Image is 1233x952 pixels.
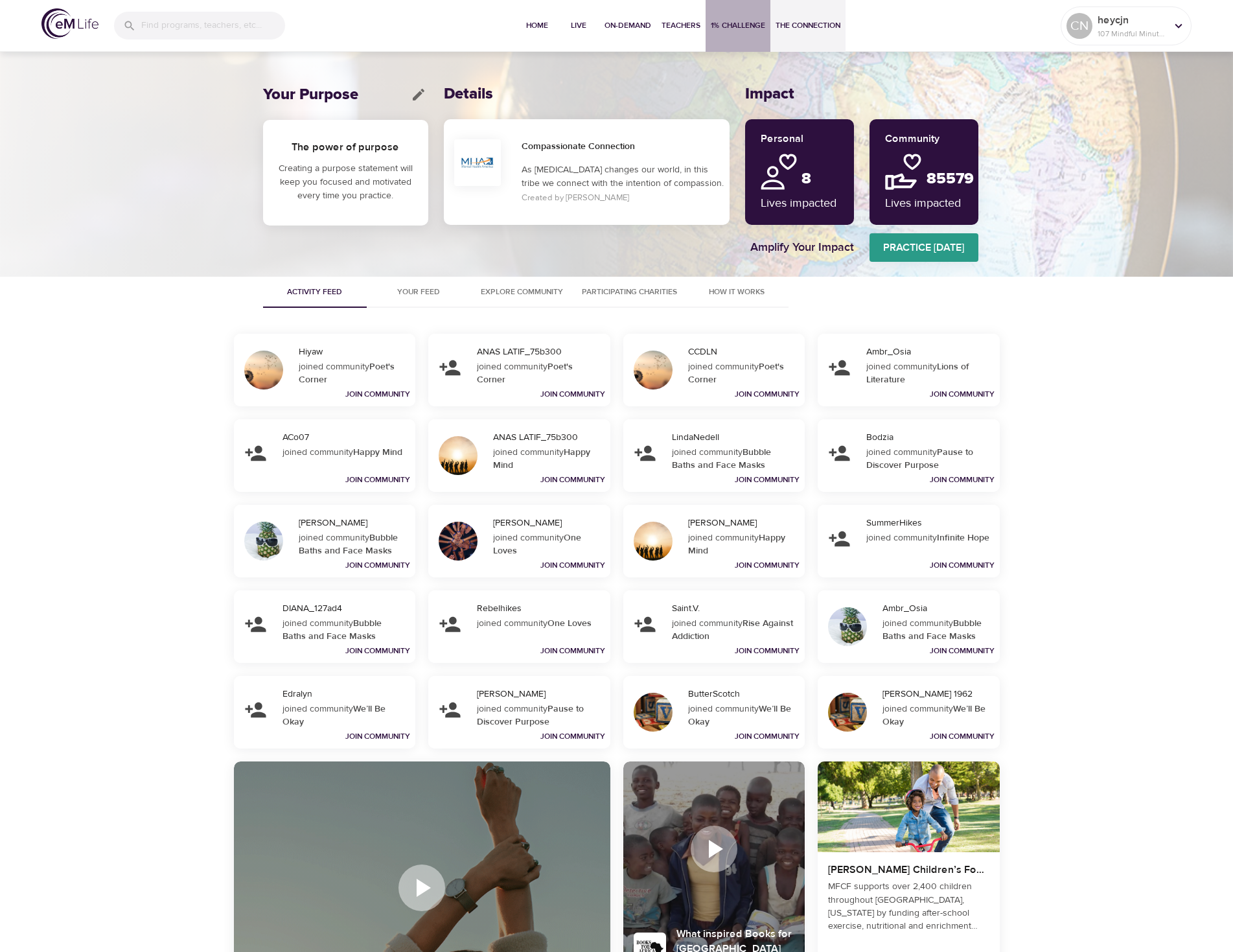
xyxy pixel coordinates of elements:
[828,880,989,932] div: MFCF supports over 2,400 children throughout [GEOGRAPHIC_DATA], [US_STATE] by funding after-schoo...
[299,360,408,386] div: joined community
[693,285,781,299] span: How It Works
[688,531,797,557] div: joined community
[735,560,800,570] a: Join Community
[493,532,581,557] strong: One Loves
[345,389,410,399] a: Join Community
[688,688,800,701] div: ButterScotch
[672,447,771,471] strong: Bubble Baths and Face Masks
[345,560,410,570] a: Join Community
[477,617,602,630] div: joined community
[828,863,989,877] div: [PERSON_NAME] Children’s Foundation Impact
[930,645,995,656] a: Join Community
[885,194,963,212] p: Lives impacted
[540,645,605,656] a: Join Community
[866,446,991,472] div: joined community
[522,19,553,32] span: Home
[882,703,985,728] strong: We’ll Be Okay
[882,602,995,615] div: Ambr_Osia
[688,517,800,529] div: [PERSON_NAME]
[866,517,995,529] div: SummerHikes
[735,645,800,656] a: Join Community
[672,618,793,642] strong: Rise Against Addiction
[866,447,973,471] strong: Pause to Discover Purpose
[493,531,602,557] div: joined community
[282,617,408,643] div: joined community
[672,602,800,615] div: Saint.V.
[522,192,724,205] p: Created by [PERSON_NAME]
[937,532,989,544] strong: Infinite Hope
[522,163,724,191] p: As [MEDICAL_DATA] changes our world, in this tribe we connect with the intention of compassion.
[477,688,605,701] div: [PERSON_NAME]
[882,688,995,701] div: [PERSON_NAME] 1962
[672,431,800,444] div: LindaNedell
[688,702,797,728] div: joined community
[1066,13,1092,39] div: CN
[477,703,584,728] strong: Pause to Discover Purpose
[735,731,800,741] a: Join Community
[711,19,765,32] span: 1% Challenge
[866,431,995,444] div: Bodzia
[882,617,991,643] div: joined community
[930,560,995,570] a: Join Community
[493,446,602,472] div: joined community
[540,389,605,399] a: Join Community
[282,602,411,615] div: DIANA_127ad4
[478,285,566,299] span: Explore Community
[688,360,797,386] div: joined community
[745,85,971,104] h2: Impact
[141,12,285,40] input: Find programs, teachers, etc...
[885,132,963,146] h5: Community
[282,688,411,701] div: Edralyn
[540,560,605,570] a: Join Community
[493,431,605,444] div: ANAS LATIF_75b300
[1098,12,1166,28] p: heycjn
[353,447,402,458] strong: Happy Mind
[444,85,730,104] h2: Details
[279,162,413,203] p: Creating a purpose statement will keep you focused and motivated every time you practice.
[299,361,395,386] strong: Poet's Corner
[688,703,791,728] strong: We’ll Be Okay
[688,361,784,386] strong: Poet's Corner
[345,645,410,656] a: Join Community
[776,19,840,32] span: The Connection
[299,532,398,557] strong: Bubble Baths and Face Masks
[662,19,700,32] span: Teachers
[870,238,978,257] span: Practice [DATE]
[299,345,411,358] div: Hiyaw
[605,19,651,32] span: On-Demand
[41,8,98,39] img: logo
[672,617,797,643] div: joined community
[477,361,573,386] strong: Poet's Corner
[735,389,800,399] a: Join Community
[409,85,428,104] button: edit
[882,702,991,728] div: joined community
[477,345,605,358] div: ANAS LATIF_75b300
[761,194,836,212] p: Lives impacted
[866,345,995,358] div: Ambr_Osia
[885,154,921,190] img: community.png
[870,233,978,262] a: Practice [DATE]
[263,86,358,104] h2: Your Purpose
[345,731,410,741] a: Join Community
[282,618,382,642] strong: Bubble Baths and Face Masks
[882,618,982,642] strong: Bubble Baths and Face Masks
[582,285,677,299] span: Participating Charities
[920,159,962,189] h2: 85579
[299,517,411,529] div: [PERSON_NAME]
[282,703,386,728] strong: We’ll Be Okay
[299,531,408,557] div: joined community
[493,447,590,471] strong: Happy Mind
[547,618,592,629] strong: One Loves
[866,360,991,386] div: joined community
[930,389,995,399] a: Join Community
[540,474,605,485] a: Join Community
[866,531,991,544] div: joined community
[271,285,359,299] span: Activity Feed
[540,731,605,741] a: Join Community
[477,702,602,728] div: joined community
[750,240,854,255] h4: Amplify Your Impact
[688,345,800,358] div: CCDLN
[866,361,969,386] strong: Lions of Literature
[795,159,836,189] h2: 8
[345,474,410,485] a: Join Community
